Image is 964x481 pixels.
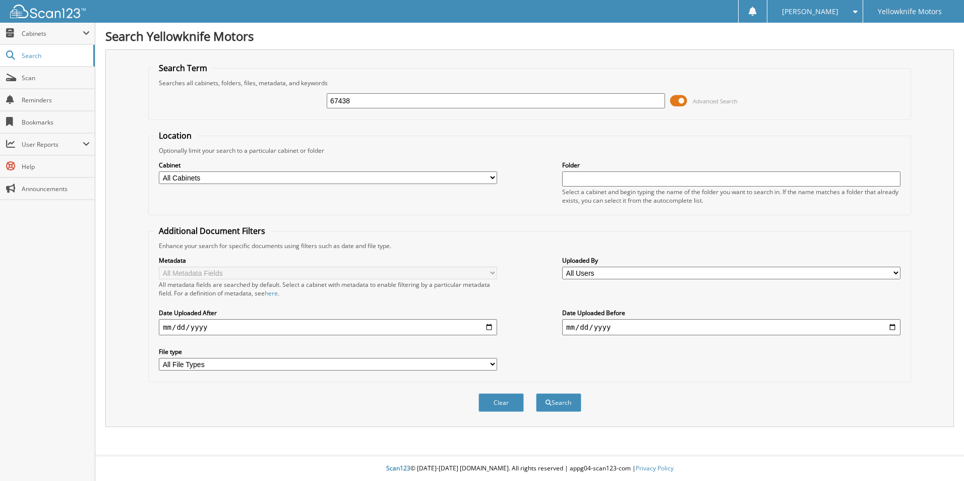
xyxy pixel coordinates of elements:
[10,5,86,18] img: scan123-logo-white.svg
[636,464,674,472] a: Privacy Policy
[22,74,90,82] span: Scan
[914,433,964,481] iframe: Chat Widget
[693,97,738,105] span: Advanced Search
[154,146,906,155] div: Optionally limit your search to a particular cabinet or folder
[22,162,90,171] span: Help
[22,140,83,149] span: User Reports
[105,28,954,44] h1: Search Yellowknife Motors
[159,309,497,317] label: Date Uploaded After
[154,242,906,250] div: Enhance your search for specific documents using filters such as date and file type.
[154,225,270,236] legend: Additional Document Filters
[562,319,900,335] input: end
[159,280,497,297] div: All metadata fields are searched by default. Select a cabinet with metadata to enable filtering b...
[478,393,524,412] button: Clear
[95,456,964,481] div: © [DATE]-[DATE] [DOMAIN_NAME]. All rights reserved | appg04-scan123-com |
[22,185,90,193] span: Announcements
[159,347,497,356] label: File type
[154,79,906,87] div: Searches all cabinets, folders, files, metadata, and keywords
[22,29,83,38] span: Cabinets
[22,51,88,60] span: Search
[159,319,497,335] input: start
[22,118,90,127] span: Bookmarks
[536,393,581,412] button: Search
[265,289,278,297] a: here
[154,63,212,74] legend: Search Term
[22,96,90,104] span: Reminders
[562,256,900,265] label: Uploaded By
[562,161,900,169] label: Folder
[782,9,838,15] span: [PERSON_NAME]
[562,309,900,317] label: Date Uploaded Before
[159,256,497,265] label: Metadata
[159,161,497,169] label: Cabinet
[562,188,900,205] div: Select a cabinet and begin typing the name of the folder you want to search in. If the name match...
[154,130,197,141] legend: Location
[878,9,942,15] span: Yellowknife Motors
[386,464,410,472] span: Scan123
